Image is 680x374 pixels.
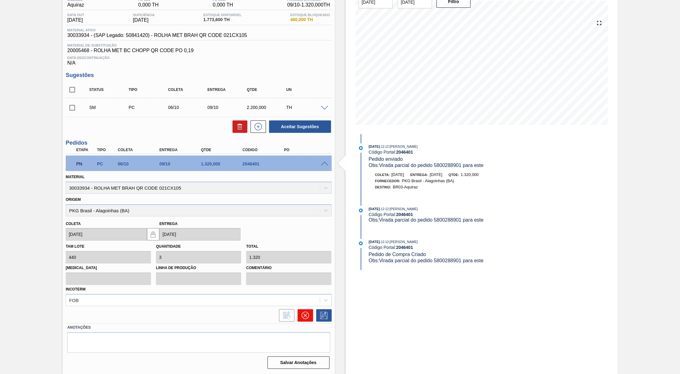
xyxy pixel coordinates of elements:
div: Qtde [199,148,246,152]
div: Nova sugestão [247,120,266,133]
label: Total [246,244,258,249]
div: Cancelar pedido [294,309,313,322]
button: Aceitar Sugestões [269,120,331,133]
div: Código Portal: [369,245,516,250]
img: atual [359,146,363,150]
div: Salvar Pedido [313,309,332,322]
img: atual [359,241,363,245]
div: Tipo [95,148,117,152]
span: Estoque Disponível [203,13,241,17]
span: Qtde: [448,173,459,177]
span: [DATE] [133,17,155,23]
span: 480,000 TH [290,17,330,22]
span: 0,000 TH [213,2,233,8]
label: Origem [66,197,81,202]
span: Fornecedor: [375,179,400,183]
label: Quantidade [156,244,181,249]
span: Aquiraz [67,2,84,8]
div: FOB [69,297,79,303]
div: Entrega [206,88,250,92]
label: Coleta [66,222,81,226]
span: Pedido de Compra Criado [369,252,426,257]
div: Aceitar Sugestões [266,120,332,133]
div: Código Portal: [369,150,516,155]
span: Entrega: [410,173,428,177]
div: Coleta [116,148,163,152]
span: 0,000 TH [138,2,159,8]
div: Sugestão Manual [88,105,132,110]
button: Salvar Anotações [267,356,329,369]
strong: 2046401 [396,150,413,155]
div: Excluir Sugestões [229,120,247,133]
span: PKG Brasil - Alagoinhas (BA) [402,178,454,183]
div: 06/10/2025 [116,161,163,166]
span: 09/10 - 1.320,000 TH [287,2,330,8]
span: Suficiência [133,13,155,17]
div: 06/10/2025 [166,105,211,110]
span: 20005468 - ROLHA MET BC CHOPP QR CODE PO 0,19 [67,48,330,53]
label: Tam lote [66,244,84,249]
h3: Sugestões [66,72,332,79]
div: 09/10/2025 [158,161,205,166]
div: Pedido em Negociação [75,157,97,171]
span: [DATE] [67,17,84,23]
span: Pedido enviado [369,156,403,162]
div: PO [282,148,329,152]
div: N/A [66,53,332,66]
span: [DATE] [369,145,380,148]
span: - 12:12 [380,207,389,211]
span: : [PERSON_NAME] [389,145,418,148]
strong: 2046401 [396,212,413,217]
div: Pedido de Compra [95,161,117,166]
input: dd/mm/yyyy [159,228,241,241]
div: UN [285,88,329,92]
div: 2046401 [241,161,288,166]
div: Etapa [75,148,97,152]
div: Pedido de Compra [127,105,171,110]
span: Material ativo [67,28,247,32]
span: BR03-Aquiraz [393,185,418,189]
span: Destino: [375,185,391,189]
div: Coleta [166,88,211,92]
span: Obs: Virada parcial do pedido 5800288901 para este [369,163,484,168]
span: Estoque Bloqueado [290,13,330,17]
span: - 12:12 [380,240,389,244]
span: Material de Substituição [67,43,330,47]
span: 30033934 - (SAP Legado: 50841420) - ROLHA MET BRAH QR CODE 021CX105 [67,33,247,38]
span: 1.773,600 TH [203,17,241,22]
button: locked [147,228,159,241]
span: [DATE] [391,172,404,177]
h3: Pedidos [66,140,332,146]
div: Qtde [245,88,289,92]
div: 1.320,000 [199,161,246,166]
span: [DATE] [369,207,380,211]
span: Obs: Virada parcial do pedido 5800288901 para este [369,258,484,263]
label: Entrega [159,222,178,226]
div: Entrega [158,148,205,152]
span: Obs: Virada parcial do pedido 5800288901 para este [369,217,484,223]
label: Anotações [67,323,330,332]
span: : [PERSON_NAME] [389,207,418,211]
span: Data Descontinuação [67,56,330,60]
input: dd/mm/yyyy [66,228,147,241]
div: Informar alteração no pedido [276,309,294,322]
label: Comentário [246,264,331,273]
label: Material [66,175,85,179]
span: [DATE] [369,240,380,244]
label: Linha de Produção [156,264,241,273]
strong: 2046401 [396,245,413,250]
span: 1.320,000 [461,172,479,177]
img: atual [359,209,363,212]
span: Data out [67,13,84,17]
div: 2.200,000 [245,105,289,110]
div: TH [285,105,329,110]
span: : [PERSON_NAME] [389,240,418,244]
span: Coleta: [375,173,390,177]
span: [DATE] [430,172,442,177]
div: Status [88,88,132,92]
div: Código [241,148,288,152]
p: PN [76,161,95,166]
div: Código Portal: [369,212,516,217]
div: Tipo [127,88,171,92]
label: [MEDICAL_DATA] [66,264,151,273]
